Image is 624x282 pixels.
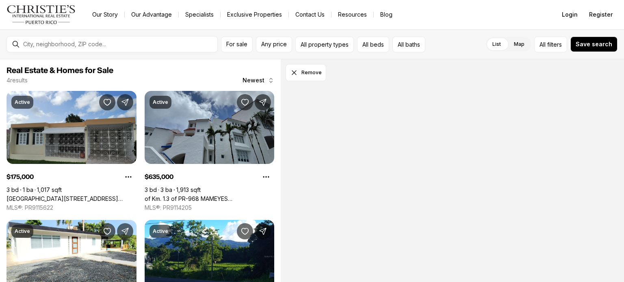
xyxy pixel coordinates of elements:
[86,9,124,20] a: Our Story
[6,77,28,84] p: 4 results
[6,67,113,75] span: Real Estate & Homes for Sale
[15,99,30,105] p: Active
[261,41,287,47] span: Any price
[117,223,133,239] button: Share Property
[145,195,275,202] a: of Km. 1.3 of PR-968 MAMEYES WARD #5-C, RIO GRANDE PR, 00745
[258,169,274,185] button: Property options
[256,37,292,52] button: Any price
[237,94,253,110] button: Save Property: of Km. 1.3 of PR-968 MAMEYES WARD #5-C
[255,94,271,110] button: Share Property
[117,94,133,110] button: Share Property
[237,223,253,239] button: Save Property: CARR 3 KM 26.2 BO JIMÉNEZ
[295,37,354,52] button: All property types
[255,223,271,239] button: Share Property
[221,9,288,20] a: Exclusive Properties
[153,228,168,235] p: Active
[120,169,136,185] button: Property options
[392,37,425,52] button: All baths
[153,99,168,105] p: Active
[243,77,264,84] span: Newest
[584,6,617,23] button: Register
[99,223,115,239] button: Save Property: 16 H-25
[570,37,617,52] button: Save search
[539,40,546,49] span: All
[179,9,220,20] a: Specialists
[238,72,279,88] button: Newest
[15,228,30,235] p: Active
[125,9,178,20] a: Our Advantage
[331,9,373,20] a: Resources
[557,6,583,23] button: Login
[486,37,507,52] label: List
[562,11,578,18] span: Login
[357,37,389,52] button: All beds
[286,64,326,81] button: Dismiss drawing
[226,41,247,47] span: For sale
[507,37,531,52] label: Map
[374,9,399,20] a: Blog
[221,37,253,52] button: For sale
[589,11,613,18] span: Register
[99,94,115,110] button: Save Property: Alturas de Rio Grande NE CALLE 24 #Y1292
[6,5,76,24] img: logo
[576,41,612,47] span: Save search
[547,40,562,49] span: filters
[534,37,567,52] button: Allfilters
[6,195,136,202] a: Alturas de Rio Grande NE CALLE 24 #Y1292, RIO GRANDE PR, 00745
[289,9,331,20] button: Contact Us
